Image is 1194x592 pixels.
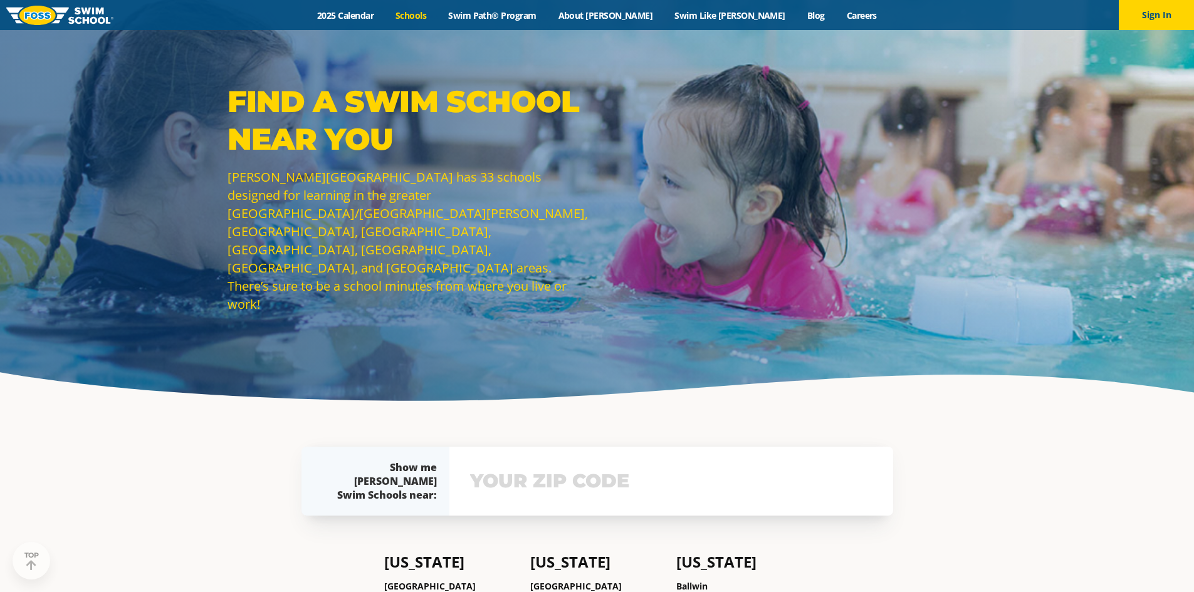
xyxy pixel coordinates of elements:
[385,9,437,21] a: Schools
[228,168,591,313] p: [PERSON_NAME][GEOGRAPHIC_DATA] has 33 schools designed for learning in the greater [GEOGRAPHIC_DA...
[24,551,39,571] div: TOP
[6,6,113,25] img: FOSS Swim School Logo
[796,9,835,21] a: Blog
[327,460,437,502] div: Show me [PERSON_NAME] Swim Schools near:
[228,83,591,158] p: Find a Swim School Near You
[384,553,518,571] h4: [US_STATE]
[384,580,476,592] a: [GEOGRAPHIC_DATA]
[530,580,622,592] a: [GEOGRAPHIC_DATA]
[547,9,664,21] a: About [PERSON_NAME]
[467,463,876,499] input: YOUR ZIP CODE
[676,580,708,592] a: Ballwin
[530,553,664,571] h4: [US_STATE]
[676,553,810,571] h4: [US_STATE]
[664,9,797,21] a: Swim Like [PERSON_NAME]
[306,9,385,21] a: 2025 Calendar
[437,9,547,21] a: Swim Path® Program
[835,9,888,21] a: Careers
